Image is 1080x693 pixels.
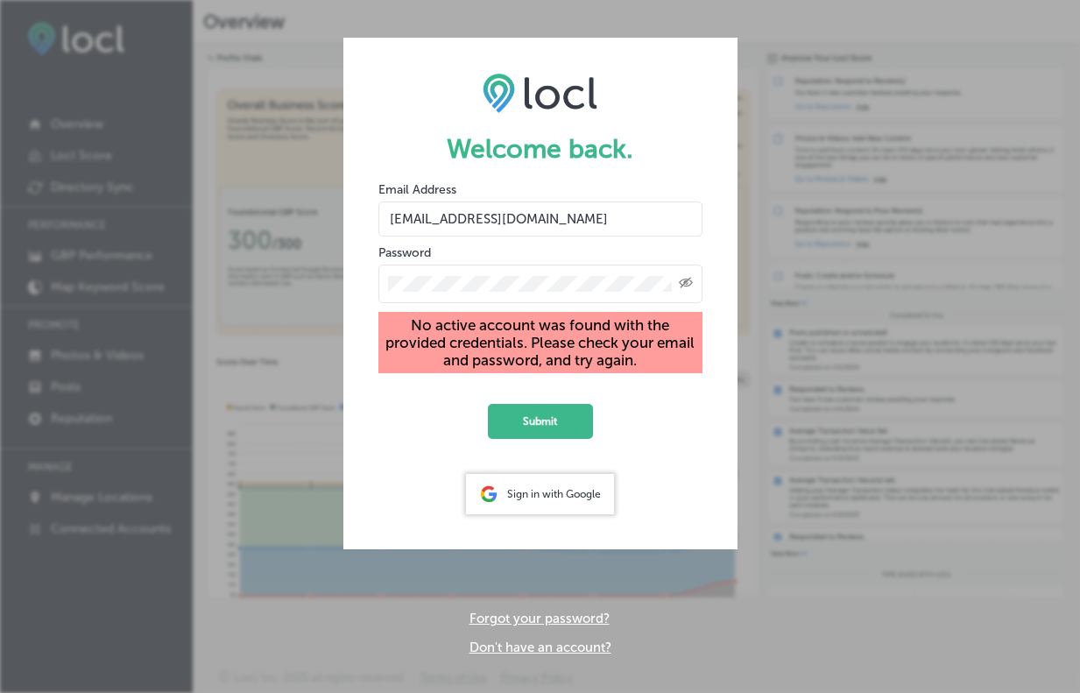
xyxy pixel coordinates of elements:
[378,245,431,260] label: Password
[378,182,456,197] label: Email Address
[469,611,610,626] a: Forgot your password?
[378,312,702,373] div: No active account was found with the provided credentials. Please check your email and password, ...
[466,474,614,514] div: Sign in with Google
[488,404,593,439] button: Submit
[469,640,611,655] a: Don't have an account?
[483,73,597,113] img: LOCL logo
[679,276,693,292] span: Toggle password visibility
[378,133,702,165] h1: Welcome back.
